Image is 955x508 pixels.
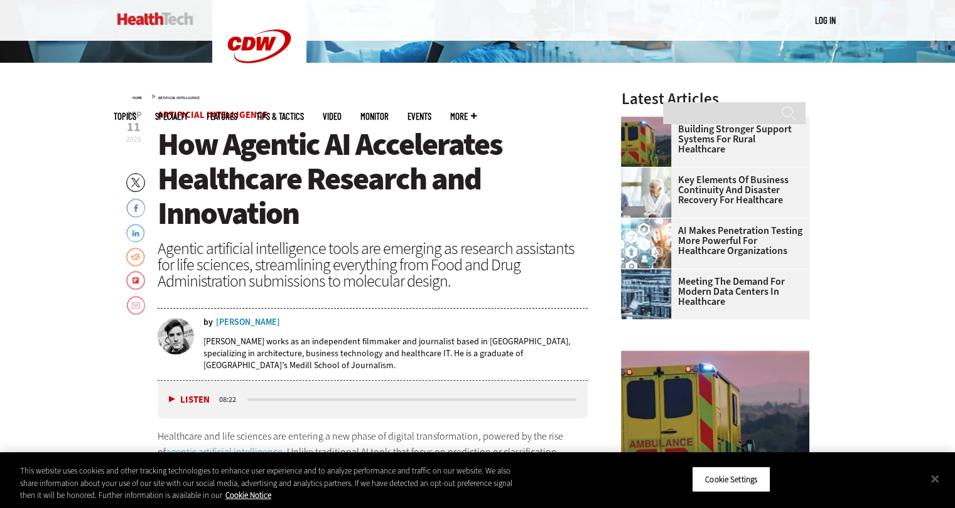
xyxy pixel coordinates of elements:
img: engineer with laptop overlooking data center [621,269,671,319]
span: How Agentic AI Accelerates Healthcare Research and Innovation [158,124,502,234]
h3: Latest Articles [621,91,809,107]
button: Listen [169,395,210,405]
a: Key Elements of Business Continuity and Disaster Recovery for Healthcare [621,175,802,205]
span: 2025 [126,134,141,144]
span: More [450,112,477,121]
a: Features [207,112,237,121]
p: [PERSON_NAME] works as an independent filmmaker and journalist based in [GEOGRAPHIC_DATA], specia... [203,336,588,371]
p: Healthcare and life sciences are entering a new phase of digital transformation, powered by the r... [158,428,588,492]
button: Cookie Settings [692,466,770,492]
a: Tips & Tactics [256,112,304,121]
span: by [203,318,213,327]
span: Specialty [155,112,188,121]
a: CDW [212,83,306,96]
span: Topics [114,112,136,121]
div: User menu [815,14,836,27]
a: Log in [815,14,836,26]
img: ambulance driving down country road at sunset [621,117,671,167]
img: incident response team discusses around a table [621,167,671,218]
a: [PERSON_NAME] [216,318,280,327]
img: Home [117,13,193,25]
div: This website uses cookies and other tracking technologies to enhance user experience and to analy... [20,465,526,502]
div: Agentic artificial intelligence tools are emerging as research assistants for life sciences, stre... [158,240,588,289]
img: nathan eddy [158,318,194,354]
a: MonITor [360,112,389,121]
a: AI Makes Penetration Testing More Powerful for Healthcare Organizations [621,226,802,256]
img: Healthcare and hacking concept [621,218,671,268]
a: engineer with laptop overlooking data center [621,269,677,279]
a: Meeting the Demand for Modern Data Centers in Healthcare [621,277,802,307]
a: More information about your privacy [225,490,271,500]
div: media player [158,381,588,418]
img: ambulance driving down country road at sunset [621,351,809,492]
a: Building Stronger Support Systems for Rural Healthcare [621,124,802,154]
a: ambulance driving down country road at sunset [621,117,677,127]
a: agentic artificial intelligence [166,445,283,458]
button: Close [921,465,949,492]
div: duration [217,394,245,405]
a: Healthcare and hacking concept [621,218,677,228]
a: incident response team discusses around a table [621,167,677,177]
a: Video [323,112,342,121]
a: Events [407,112,431,121]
